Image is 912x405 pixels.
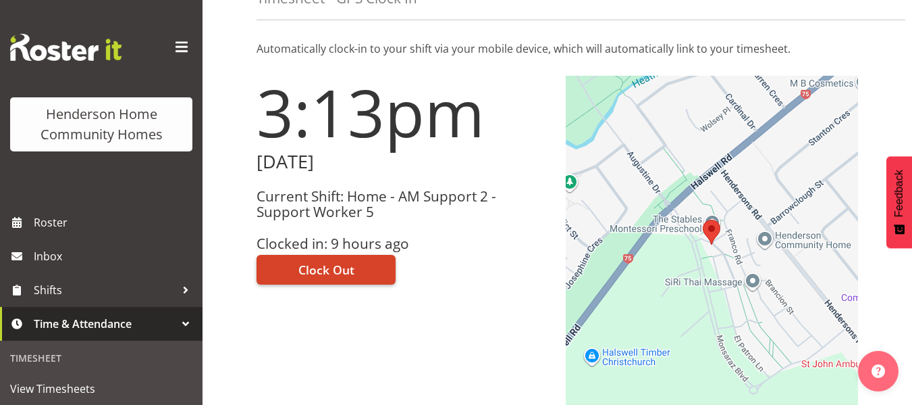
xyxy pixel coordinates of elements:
h3: Current Shift: Home - AM Support 2 - Support Worker 5 [257,189,549,220]
span: Inbox [34,246,196,266]
h1: 3:13pm [257,76,549,149]
button: Clock Out [257,255,396,285]
span: Clock Out [298,261,354,279]
span: Feedback [893,170,905,217]
button: Feedback - Show survey [886,156,912,248]
h3: Clocked in: 9 hours ago [257,236,549,252]
span: Time & Attendance [34,314,176,334]
span: View Timesheets [10,379,192,399]
div: Timesheet [3,344,199,372]
img: Rosterit website logo [10,34,122,61]
span: Shifts [34,280,176,300]
img: help-xxl-2.png [871,364,885,378]
div: Henderson Home Community Homes [24,104,179,145]
span: Roster [34,212,196,233]
p: Automatically clock-in to your shift via your mobile device, which will automatically link to you... [257,41,858,57]
h2: [DATE] [257,151,549,172]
